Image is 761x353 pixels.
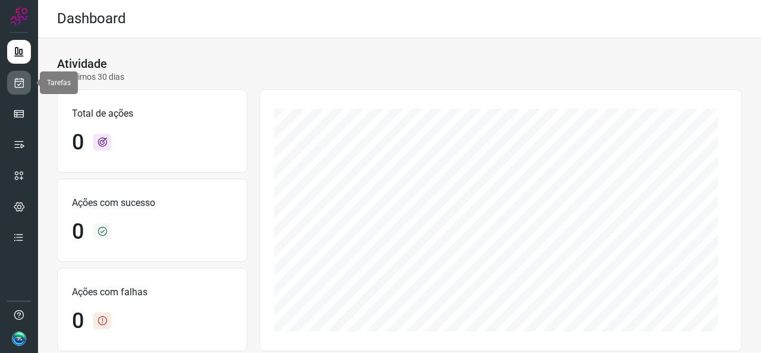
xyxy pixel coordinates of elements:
h3: Atividade [57,57,107,71]
img: Logo [10,7,28,25]
p: Total de ações [72,107,232,121]
span: Tarefas [47,79,71,87]
h2: Dashboard [57,10,126,27]
h1: 0 [72,308,84,334]
p: Últimos 30 dias [57,71,124,83]
img: b169ae883a764c14770e775416c273a7.jpg [12,332,26,346]
p: Ações com falhas [72,285,232,299]
h1: 0 [72,219,84,245]
p: Ações com sucesso [72,196,232,210]
h1: 0 [72,130,84,155]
